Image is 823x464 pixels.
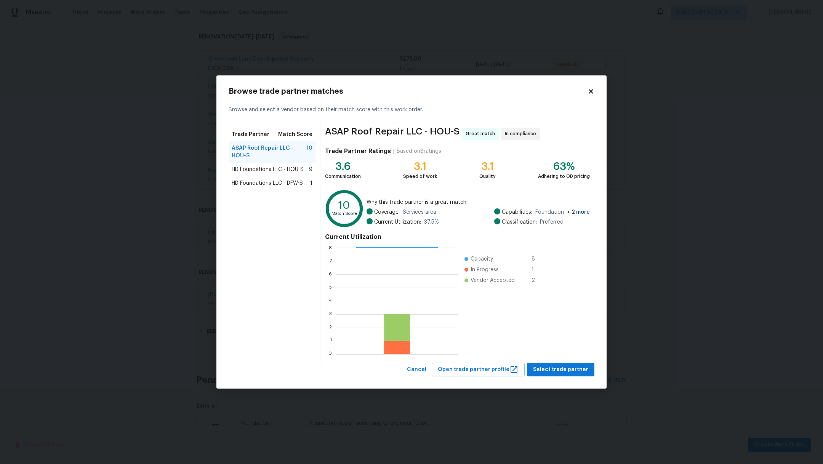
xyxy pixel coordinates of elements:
[532,255,544,263] span: 8
[310,179,312,187] span: 1
[479,173,496,180] div: Quality
[325,173,361,180] div: Communication
[438,365,519,374] span: Open trade partner profile
[471,266,499,274] span: In Progress
[329,285,332,290] text: 5
[532,266,544,274] span: 1
[330,338,332,343] text: 1
[325,233,590,241] h4: Current Utilization
[232,179,303,187] span: HD Foundations LLC - DFW-S
[232,131,269,138] span: Trade Partner
[403,173,437,180] div: Speed of work
[538,173,590,180] div: Adhering to OD pricing
[533,365,588,374] span: Select trade partner
[403,163,437,170] div: 3.1
[325,147,391,155] h4: Trade Partner Ratings
[567,210,590,215] span: + 2 more
[328,352,332,356] text: 0
[424,218,439,226] span: 37.5 %
[471,255,493,263] span: Capacity
[505,130,539,138] span: In compliance
[471,277,515,284] span: Vendor Accepted
[325,128,460,140] span: ASAP Roof Repair LLC - HOU-S
[232,144,306,160] span: ASAP Roof Repair LLC - HOU-S
[309,166,312,173] span: 9
[397,147,441,155] div: Based on 8 ratings
[391,147,397,155] div: |
[403,208,436,216] span: Services area
[374,208,400,216] span: Coverage:
[331,211,357,216] text: Match Score
[329,245,332,250] text: 8
[404,363,429,377] button: Cancel
[325,163,361,170] div: 3.6
[329,325,332,330] text: 2
[432,363,525,377] button: Open trade partner profile
[532,277,544,284] span: 2
[502,218,537,226] span: Classification:
[367,198,590,206] span: Why this trade partner is a great match:
[329,272,332,276] text: 6
[338,200,350,210] text: 10
[229,97,594,123] div: Browse and select a vendor based on their match score with this work order.
[278,131,312,138] span: Match Score
[479,163,496,170] div: 3.1
[540,218,564,226] span: Preferred
[329,298,332,303] text: 4
[538,163,590,170] div: 63%
[374,218,421,226] span: Current Utilization:
[535,208,590,216] span: Foundation
[306,144,312,160] span: 10
[232,166,304,173] span: HD Foundations LLC - HOU-S
[229,88,588,95] h2: Browse trade partner matches
[329,312,332,316] text: 3
[407,365,426,374] span: Cancel
[502,208,532,216] span: Capabilities:
[330,258,332,263] text: 7
[527,363,594,377] button: Select trade partner
[466,130,498,138] span: Great match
